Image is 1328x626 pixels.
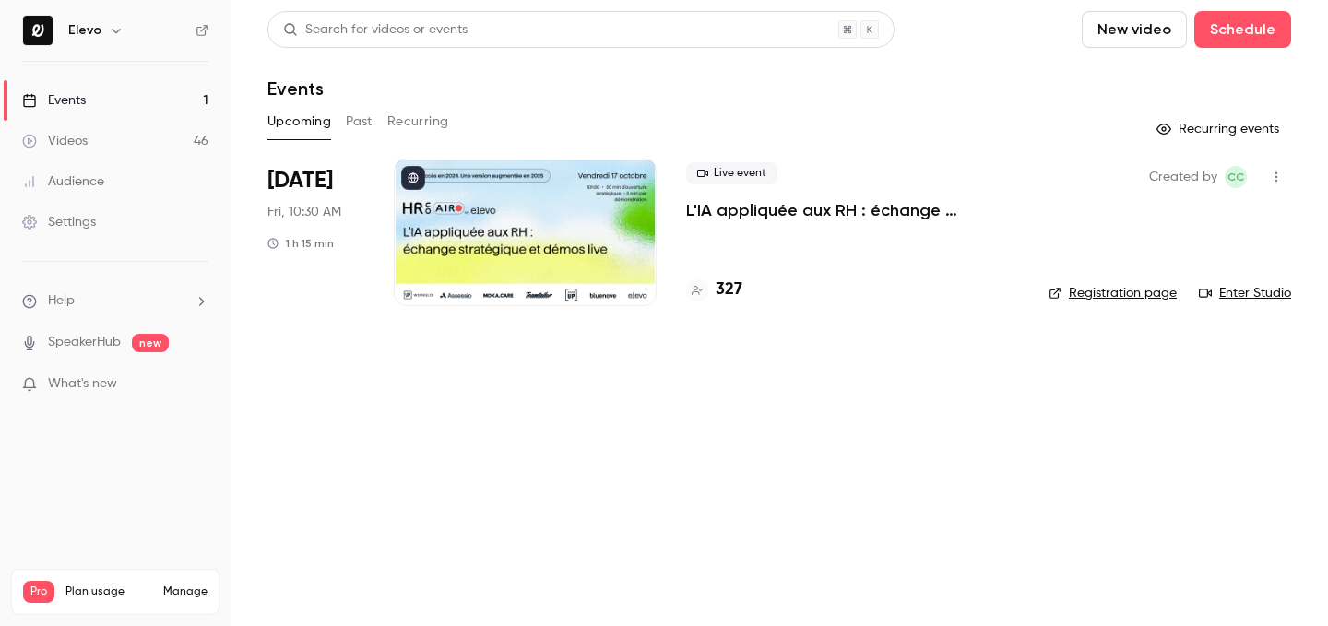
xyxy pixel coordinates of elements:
[23,581,54,603] span: Pro
[387,107,449,136] button: Recurring
[267,166,333,195] span: [DATE]
[65,585,152,599] span: Plan usage
[1225,166,1247,188] span: Clara Courtillier
[22,91,86,110] div: Events
[1194,11,1291,48] button: Schedule
[68,21,101,40] h6: Elevo
[132,334,169,352] span: new
[716,278,742,302] h4: 327
[267,107,331,136] button: Upcoming
[267,236,334,251] div: 1 h 15 min
[267,203,341,221] span: Fri, 10:30 AM
[23,16,53,45] img: Elevo
[1227,166,1244,188] span: CC
[1149,166,1217,188] span: Created by
[686,199,1019,221] a: L'IA appliquée aux RH : échange stratégique et démos live.
[48,291,75,311] span: Help
[283,20,468,40] div: Search for videos or events
[48,333,121,352] a: SpeakerHub
[48,374,117,394] span: What's new
[1148,114,1291,144] button: Recurring events
[267,77,324,100] h1: Events
[267,159,364,306] div: Oct 17 Fri, 10:30 AM (Europe/Paris)
[686,162,777,184] span: Live event
[22,291,208,311] li: help-dropdown-opener
[1082,11,1187,48] button: New video
[686,278,742,302] a: 327
[1199,284,1291,302] a: Enter Studio
[346,107,373,136] button: Past
[22,213,96,231] div: Settings
[1049,284,1177,302] a: Registration page
[163,585,207,599] a: Manage
[22,132,88,150] div: Videos
[22,172,104,191] div: Audience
